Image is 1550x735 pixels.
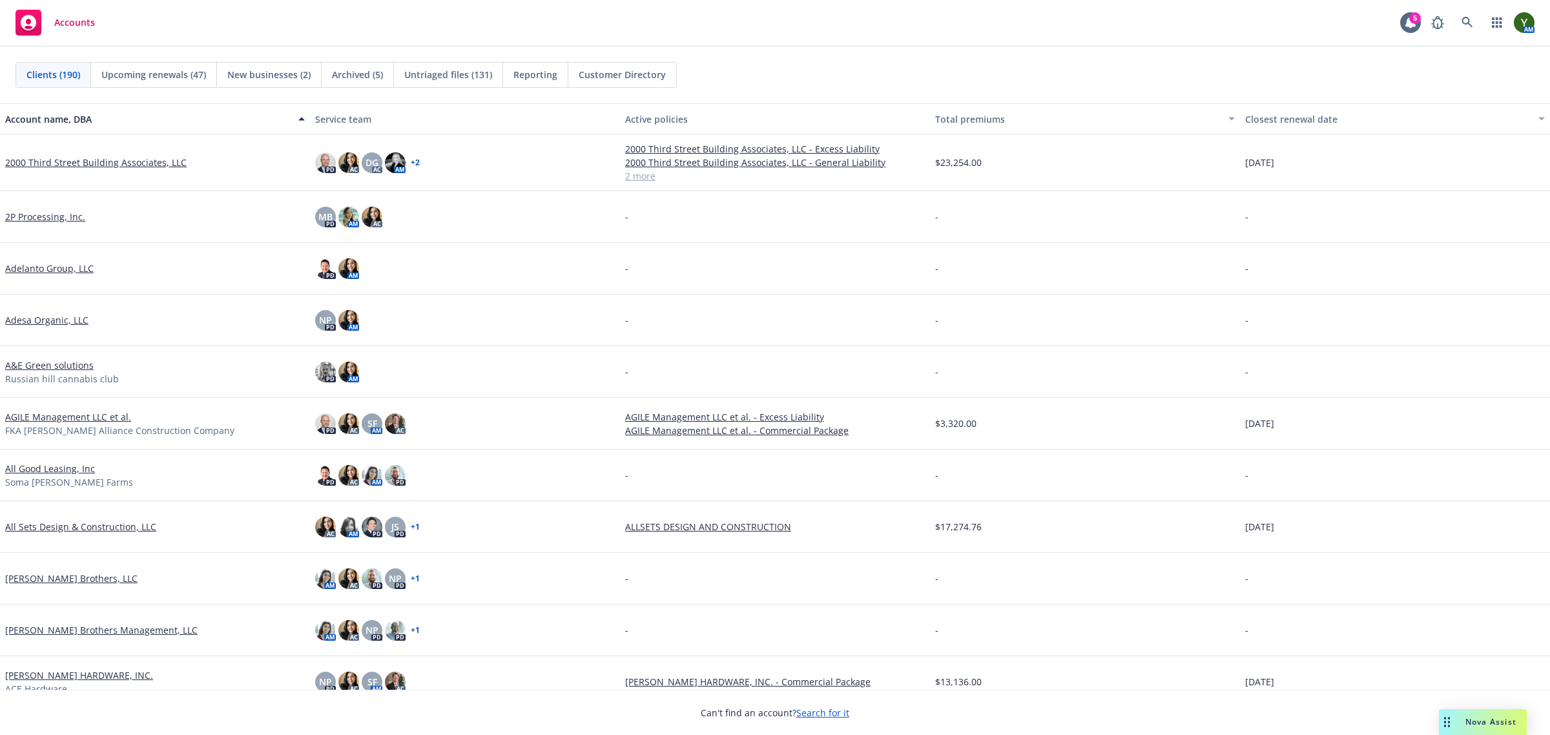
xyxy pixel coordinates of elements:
span: [DATE] [1245,156,1274,169]
a: AGILE Management LLC et al. - Excess Liability [625,410,925,424]
a: Search for it [796,707,849,719]
span: - [625,262,628,275]
img: photo [362,568,382,589]
img: photo [315,258,336,279]
img: photo [362,517,382,537]
a: + 1 [411,626,420,634]
span: [DATE] [1245,520,1274,533]
a: 2000 Third Street Building Associates, LLC - General Liability [625,156,925,169]
span: DG [366,156,378,169]
a: Switch app [1484,10,1510,36]
a: [PERSON_NAME] HARDWARE, INC. [5,668,153,682]
span: NP [366,623,378,637]
a: All Good Leasing, Inc [5,462,95,475]
span: [DATE] [1245,417,1274,430]
span: Can't find an account? [701,706,849,719]
img: photo [338,152,359,173]
span: Soma [PERSON_NAME] Farms [5,475,133,489]
img: photo [362,207,382,227]
img: photo [338,465,359,486]
span: - [935,572,938,585]
span: - [1245,262,1248,275]
span: Nova Assist [1465,716,1516,727]
a: + 1 [411,575,420,583]
span: ACE Hardware [5,682,67,696]
img: photo [315,152,336,173]
a: 2P Processing, Inc. [5,210,85,223]
a: Adelanto Group, LLC [5,262,94,275]
span: - [625,313,628,327]
img: photo [385,152,406,173]
button: Active policies [620,103,930,134]
a: Report a Bug [1425,10,1451,36]
span: - [935,365,938,378]
img: photo [1514,12,1534,33]
img: photo [315,517,336,537]
span: $13,136.00 [935,675,982,688]
span: MB [318,210,333,223]
span: - [1245,210,1248,223]
span: SF [367,675,377,688]
a: Accounts [10,5,100,41]
div: Account name, DBA [5,112,291,126]
span: Untriaged files (131) [404,68,492,81]
button: Total premiums [930,103,1240,134]
img: photo [385,413,406,434]
div: Active policies [625,112,925,126]
a: + 1 [411,523,420,531]
div: Total premiums [935,112,1221,126]
a: A&E Green solutions [5,358,94,372]
span: - [625,210,628,223]
span: Russian hill cannabis club [5,372,119,386]
span: Customer Directory [579,68,666,81]
img: photo [338,258,359,279]
span: Reporting [513,68,557,81]
div: 5 [1409,12,1421,24]
img: photo [315,568,336,589]
a: + 2 [411,159,420,167]
img: photo [385,465,406,486]
a: All Sets Design & Construction, LLC [5,520,156,533]
span: Accounts [54,17,95,28]
span: - [1245,313,1248,327]
span: Archived (5) [332,68,383,81]
span: - [935,262,938,275]
a: [PERSON_NAME] Brothers Management, LLC [5,623,198,637]
span: - [935,313,938,327]
span: - [1245,468,1248,482]
span: $23,254.00 [935,156,982,169]
span: - [625,468,628,482]
a: [PERSON_NAME] Brothers, LLC [5,572,138,585]
a: Adesa Organic, LLC [5,313,88,327]
a: 2000 Third Street Building Associates, LLC - Excess Liability [625,142,925,156]
span: NP [319,675,332,688]
span: New businesses (2) [227,68,311,81]
span: SF [367,417,377,430]
a: 2 more [625,169,925,183]
span: NP [389,572,402,585]
span: [DATE] [1245,675,1274,688]
img: photo [315,465,336,486]
button: Nova Assist [1439,709,1527,735]
span: - [935,468,938,482]
span: Clients (190) [26,68,80,81]
img: photo [338,620,359,641]
img: photo [338,413,359,434]
span: $17,274.76 [935,520,982,533]
button: Closest renewal date [1240,103,1550,134]
div: Service team [315,112,615,126]
span: - [625,365,628,378]
div: Closest renewal date [1245,112,1531,126]
span: - [625,623,628,637]
span: - [1245,572,1248,585]
button: Service team [310,103,620,134]
a: ALLSETS DESIGN AND CONSTRUCTION [625,520,925,533]
img: photo [362,465,382,486]
img: photo [338,568,359,589]
span: - [1245,623,1248,637]
img: photo [385,620,406,641]
span: - [935,623,938,637]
